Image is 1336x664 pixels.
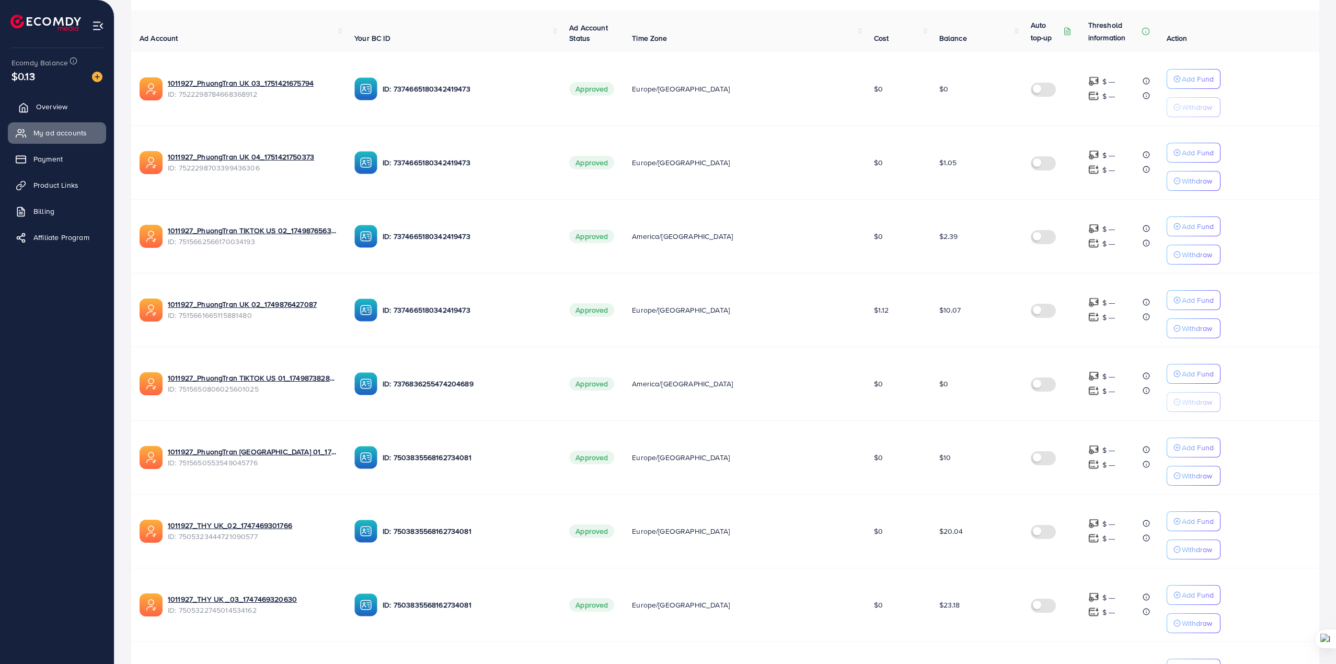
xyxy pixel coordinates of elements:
p: Threshold information [1088,19,1139,44]
button: Withdraw [1167,97,1220,117]
div: <span class='underline'>1011927_PhuongTran UK 04_1751421750373</span></br>7522298703399436306 [168,152,338,173]
img: top-up amount [1088,606,1099,617]
span: Approved [569,230,614,243]
a: 1011927_PhuongTran [GEOGRAPHIC_DATA] 01_1749873767691 [168,447,338,457]
img: ic-ads-acc.e4c84228.svg [140,77,163,100]
p: Add Fund [1182,441,1214,454]
button: Withdraw [1167,171,1220,191]
p: Add Fund [1182,294,1214,306]
p: Withdraw [1182,470,1212,482]
p: $ --- [1102,296,1115,309]
span: $0.13 [11,68,35,84]
span: America/[GEOGRAPHIC_DATA] [632,231,733,242]
span: Your BC ID [354,33,390,43]
p: ID: 7374665180342419473 [383,156,552,169]
span: Approved [569,451,614,464]
button: Add Fund [1167,585,1220,605]
span: $10.07 [939,305,961,315]
img: top-up amount [1088,385,1099,396]
span: Payment [33,154,63,164]
a: 1011927_THY UK _03_1747469320630 [168,594,338,604]
p: Withdraw [1182,322,1212,335]
span: Approved [569,524,614,538]
p: $ --- [1102,518,1115,530]
img: ic-ba-acc.ded83a64.svg [354,520,377,543]
p: Add Fund [1182,368,1214,380]
img: ic-ads-acc.e4c84228.svg [140,593,163,616]
button: Withdraw [1167,613,1220,633]
img: top-up amount [1088,164,1099,175]
p: $ --- [1102,223,1115,235]
img: top-up amount [1088,592,1099,603]
p: $ --- [1102,237,1115,250]
span: $0 [874,84,883,94]
p: $ --- [1102,164,1115,176]
a: 1011927_PhuongTran TIKTOK US 01_1749873828056 [168,373,338,383]
img: ic-ads-acc.e4c84228.svg [140,446,163,469]
button: Withdraw [1167,392,1220,412]
img: top-up amount [1088,223,1099,234]
span: Approved [569,377,614,391]
span: $0 [874,231,883,242]
a: 1011927_PhuongTran UK 03_1751421675794 [168,78,338,88]
button: Add Fund [1167,438,1220,457]
span: Approved [569,303,614,317]
img: top-up amount [1088,371,1099,382]
p: Auto top-up [1031,19,1061,44]
span: ID: 7515650553549045776 [168,457,338,468]
img: logo [10,15,81,31]
span: $0 [874,526,883,536]
span: ID: 7515662566170034193 [168,236,338,247]
p: Withdraw [1182,617,1212,629]
img: image [92,72,102,82]
div: <span class='underline'>1011927_PhuongTran UK 01_1749873767691</span></br>7515650553549045776 [168,447,338,468]
p: ID: 7503835568162734081 [383,599,552,611]
span: Europe/[GEOGRAPHIC_DATA] [632,452,730,463]
button: Add Fund [1167,364,1220,384]
span: Ad Account [140,33,178,43]
img: menu [92,20,104,32]
span: Action [1167,33,1188,43]
a: 1011927_PhuongTran UK 02_1749876427087 [168,299,338,310]
button: Add Fund [1167,216,1220,236]
button: Withdraw [1167,318,1220,338]
img: top-up amount [1088,90,1099,101]
span: Balance [939,33,967,43]
div: <span class='underline'>1011927_PhuongTran TIKTOK US 01_1749873828056</span></br>7515650806025601025 [168,373,338,394]
iframe: Chat [1292,617,1328,656]
p: $ --- [1102,606,1115,619]
p: Withdraw [1182,101,1212,113]
p: Add Fund [1182,515,1214,528]
button: Add Fund [1167,143,1220,163]
img: ic-ads-acc.e4c84228.svg [140,520,163,543]
p: $ --- [1102,385,1115,397]
p: $ --- [1102,459,1115,471]
img: top-up amount [1088,444,1099,455]
div: <span class='underline'>1011927_THY UK _03_1747469320630</span></br>7505322745014534162 [168,594,338,615]
span: Europe/[GEOGRAPHIC_DATA] [632,84,730,94]
a: Overview [8,96,106,117]
a: Affiliate Program [8,227,106,248]
span: America/[GEOGRAPHIC_DATA] [632,379,733,389]
span: Ad Account Status [569,22,608,43]
span: $10 [939,452,951,463]
span: Ecomdy Balance [11,58,68,68]
div: <span class='underline'>1011927_PhuongTran UK 03_1751421675794</span></br>7522298784668368912 [168,78,338,99]
span: Overview [36,101,67,112]
span: $1.12 [874,305,889,315]
span: ID: 7522298784668368912 [168,89,338,99]
img: top-up amount [1088,533,1099,544]
span: ID: 7505323444721090577 [168,531,338,542]
p: Withdraw [1182,396,1212,408]
div: <span class='underline'>1011927_PhuongTran TIKTOK US 02_1749876563912</span></br>7515662566170034193 [168,225,338,247]
p: Add Fund [1182,220,1214,233]
img: ic-ads-acc.e4c84228.svg [140,225,163,248]
a: 1011927_PhuongTran UK 04_1751421750373 [168,152,338,162]
span: Approved [569,156,614,169]
img: ic-ba-acc.ded83a64.svg [354,225,377,248]
p: ID: 7374665180342419473 [383,230,552,243]
p: $ --- [1102,75,1115,88]
p: ID: 7503835568162734081 [383,525,552,537]
span: $1.05 [939,157,957,168]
